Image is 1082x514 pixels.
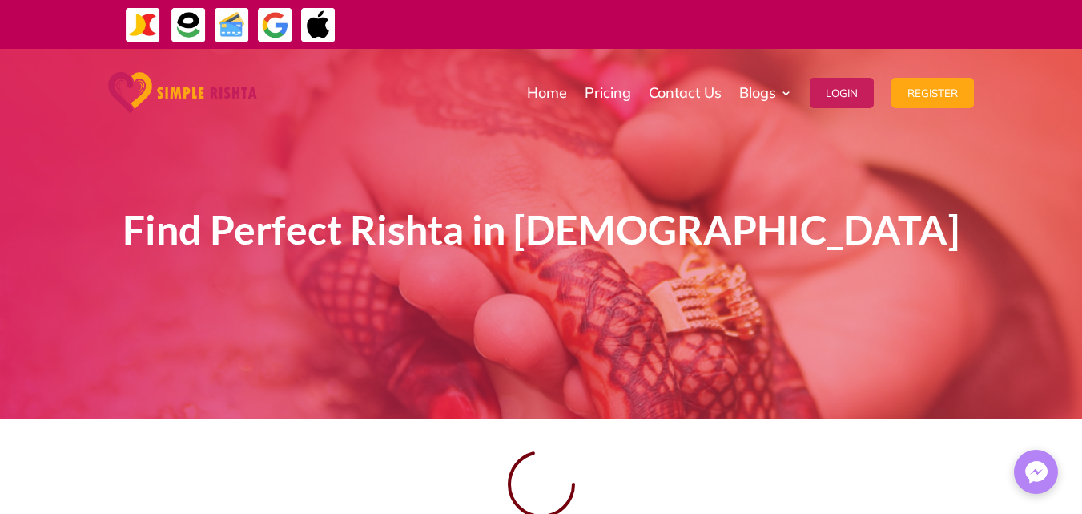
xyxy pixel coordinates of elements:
a: Home [527,53,567,133]
a: Contact Us [649,53,722,133]
img: Credit Cards [214,7,250,43]
a: Register [891,53,974,133]
img: Messenger [1020,456,1052,488]
span: Find Perfect Rishta in [DEMOGRAPHIC_DATA] [123,205,959,253]
img: JazzCash-icon [125,7,161,43]
button: Login [810,78,874,108]
a: Pricing [585,53,631,133]
a: Blogs [739,53,792,133]
button: Register [891,78,974,108]
img: ApplePay-icon [300,7,336,43]
img: EasyPaisa-icon [171,7,207,43]
img: GooglePay-icon [257,7,293,43]
a: Login [810,53,874,133]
